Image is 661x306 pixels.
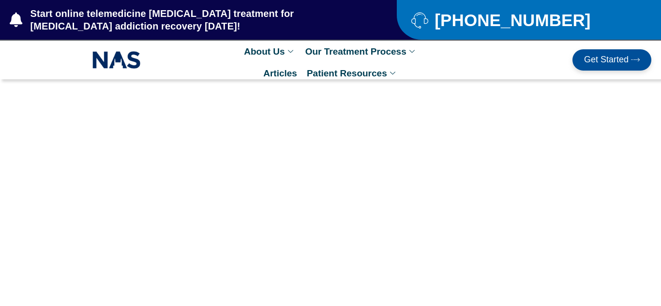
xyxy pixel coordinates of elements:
[258,62,302,84] a: Articles
[432,14,590,26] span: [PHONE_NUMBER]
[239,41,300,62] a: About Us
[584,55,629,65] span: Get Started
[572,49,651,71] a: Get Started
[10,7,358,32] a: Start online telemedicine [MEDICAL_DATA] treatment for [MEDICAL_DATA] addiction recovery [DATE]!
[411,12,637,29] a: [PHONE_NUMBER]
[302,62,403,84] a: Patient Resources
[300,41,422,62] a: Our Treatment Process
[92,49,141,71] img: NAS_email_signature-removebg-preview.png
[28,7,358,32] span: Start online telemedicine [MEDICAL_DATA] treatment for [MEDICAL_DATA] addiction recovery [DATE]!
